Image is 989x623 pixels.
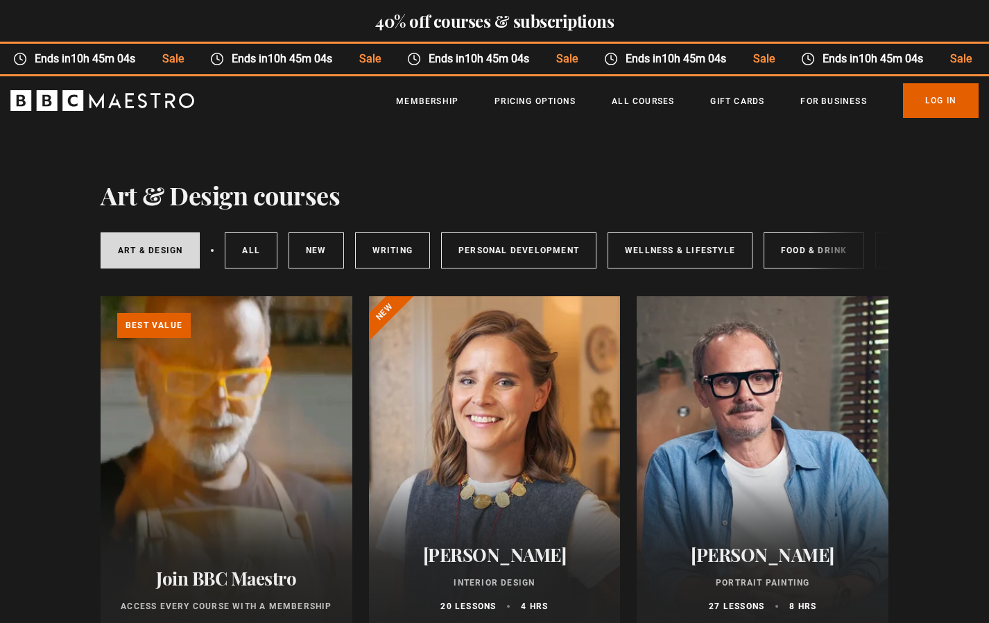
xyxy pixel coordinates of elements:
a: Gift Cards [710,94,764,108]
a: Personal Development [441,232,596,268]
span: Ends in [420,51,542,67]
a: All Courses [612,94,674,108]
span: Ends in [26,51,148,67]
a: Food & Drink [764,232,864,268]
time: 10h 45m 04s [661,52,725,65]
span: Sale [345,51,393,67]
a: Writing [355,232,430,268]
time: 10h 45m 04s [464,52,528,65]
nav: Primary [396,83,979,118]
a: Wellness & Lifestyle [608,232,752,268]
p: 8 hrs [789,600,816,613]
a: New [289,232,344,268]
p: 20 lessons [440,600,496,613]
p: Best value [117,313,191,338]
a: For business [800,94,866,108]
span: Ends in [617,51,739,67]
p: 4 hrs [521,600,548,613]
h1: Art & Design courses [101,180,340,210]
a: All [225,232,277,268]
p: Portrait Painting [653,577,872,589]
p: Interior Design [386,577,604,589]
time: 10h 45m 04s [71,52,135,65]
h2: [PERSON_NAME] [386,544,604,565]
a: Membership [396,94,458,108]
h2: [PERSON_NAME] [653,544,872,565]
time: 10h 45m 04s [268,52,332,65]
a: Art & Design [101,232,200,268]
p: 27 lessons [709,600,764,613]
a: Log In [903,83,979,118]
svg: BBC Maestro [10,90,194,111]
span: Sale [148,51,196,67]
span: Sale [739,51,787,67]
span: Sale [542,51,590,67]
a: Pricing Options [495,94,576,108]
span: Ends in [814,51,936,67]
time: 10h 45m 04s [858,52,922,65]
span: Sale [936,51,984,67]
span: Ends in [223,51,345,67]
